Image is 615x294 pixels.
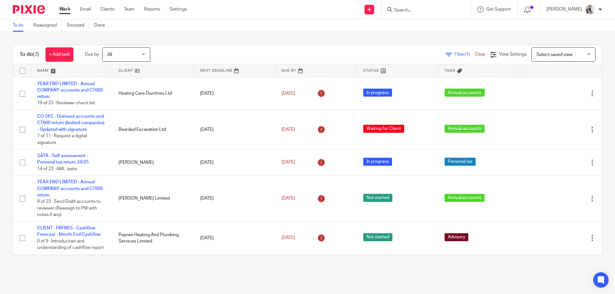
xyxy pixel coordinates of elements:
[363,125,404,133] span: Waiting for Client
[282,236,295,240] span: [DATE]
[107,52,112,57] span: All
[124,6,135,12] a: Team
[112,149,193,176] td: [PERSON_NAME]
[194,149,275,176] td: [DATE]
[363,194,392,202] span: Not started
[80,6,91,12] a: Email
[37,167,77,171] span: 14 of 22 · AML tasks
[67,19,89,32] a: Snoozed
[394,8,451,13] input: Search
[112,110,193,149] td: Bearded Excavation Ltd
[282,91,295,96] span: [DATE]
[20,51,39,58] h1: To do
[194,176,275,222] td: [DATE]
[100,6,114,12] a: Clients
[112,221,193,254] td: Paynes Heating And Plumbing Services Limited
[537,52,572,57] span: Select saved view
[194,221,275,254] td: [DATE]
[546,6,582,12] p: [PERSON_NAME]
[37,101,95,106] span: 10 of 23 · Reviewer check list
[475,52,485,57] a: Clear
[445,233,468,241] span: Advisory
[33,19,62,32] a: Reassigned
[37,200,101,217] span: 9 of 23 · Send Draft accounts to reviewer (Reassign to PM with notes if any)
[585,4,595,15] img: Pixie%2002.jpg
[363,233,392,241] span: Not started
[37,82,103,99] a: YEAR END LIMITED - Annual COMPANY accounts and CT600 return
[37,134,87,145] span: 7 of 11 · Request a digital signature
[144,6,160,12] a: Reports
[33,52,39,57] span: (7)
[465,52,470,57] span: (1)
[486,7,511,12] span: Get Support
[445,125,485,133] span: Annual accounts
[13,19,29,32] a: To do
[282,196,295,201] span: [DATE]
[194,110,275,149] td: [DATE]
[37,114,104,132] a: CO SEC - Dormant accounts and CT600 return (limited companies) - Updated with signature
[363,158,392,166] span: In progress
[194,77,275,110] td: [DATE]
[363,89,392,97] span: In progress
[37,154,89,164] a: SATR - Self assessment - Personal tax return 24/25
[282,160,295,165] span: [DATE]
[13,5,45,14] img: Pixie
[455,52,475,57] span: Filter
[85,51,99,58] p: Due by
[170,6,187,12] a: Settings
[94,19,110,32] a: Done
[112,77,193,110] td: Heating Care Dumfries Ltd
[37,239,104,250] span: 0 of 9 · Introduction and understanding of cashflow report
[194,254,275,287] td: [DATE]
[445,89,485,97] span: Annual accounts
[282,127,295,132] span: [DATE]
[445,158,476,166] span: Personal tax
[445,194,485,202] span: Annual accounts
[112,176,193,222] td: [PERSON_NAME] Limited
[37,226,101,237] a: CLIENT - PAYNES - Cashflow Forecast - Month End Cashflow
[499,52,527,57] span: View Settings
[37,180,103,197] a: YEAR END LIMITED - Annual COMPANY accounts and CT600 return
[59,6,70,12] a: Work
[45,47,73,62] a: + Add task
[445,69,455,72] span: Tags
